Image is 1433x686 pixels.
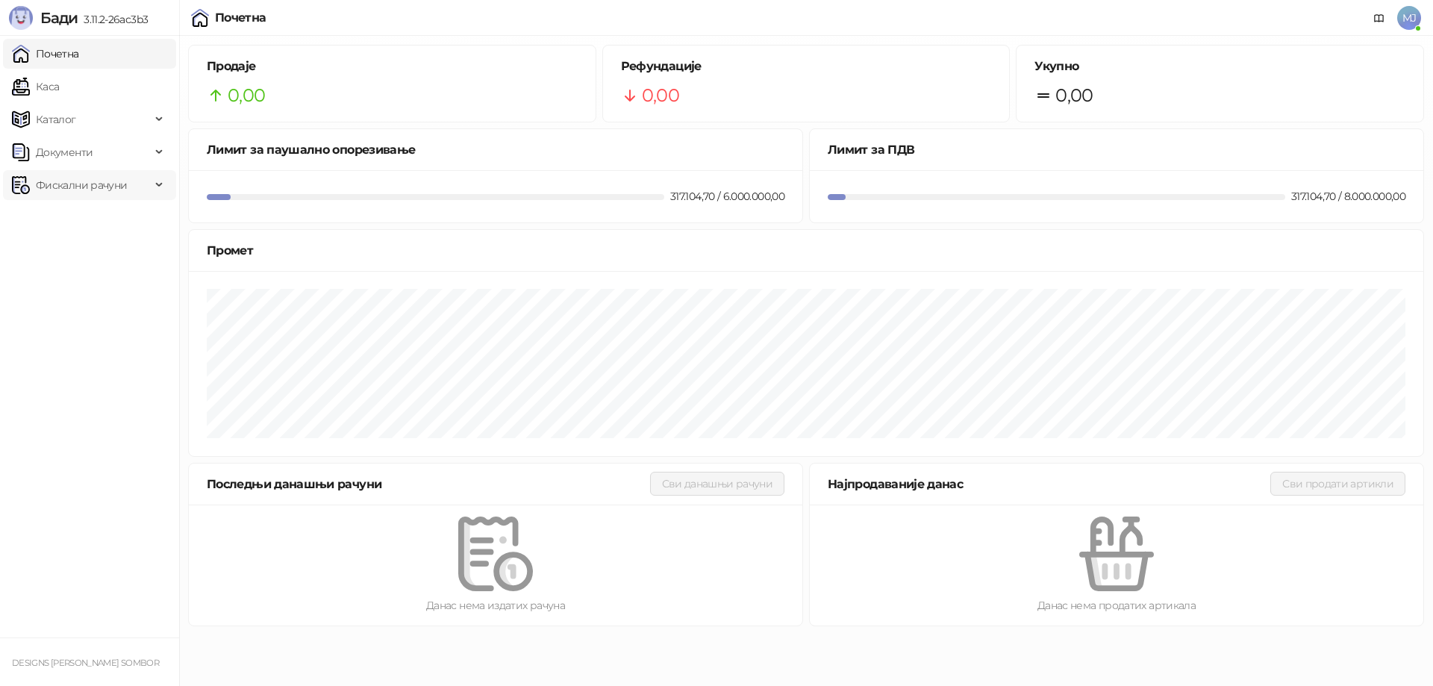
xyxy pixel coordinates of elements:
span: 0,00 [1055,81,1093,110]
div: Промет [207,241,1405,260]
span: 0,00 [642,81,679,110]
button: Сви данашњи рачуни [650,472,784,496]
span: Бади [40,9,78,27]
div: 317.104,70 / 8.000.000,00 [1288,188,1408,205]
img: Logo [9,6,33,30]
span: MJ [1397,6,1421,30]
div: Најпродаваније данас [828,475,1270,493]
div: Почетна [215,12,266,24]
h5: Рефундације [621,57,992,75]
span: 3.11.2-26ac3b3 [78,13,148,26]
a: Документација [1367,6,1391,30]
small: DESIGNS [PERSON_NAME] SOMBOR [12,658,159,668]
div: Лимит за ПДВ [828,140,1405,159]
div: Последњи данашњи рачуни [207,475,650,493]
a: Каса [12,72,59,102]
div: Данас нема продатих артикала [834,597,1399,614]
div: 317.104,70 / 6.000.000,00 [667,188,787,205]
span: Документи [36,137,93,167]
span: 0,00 [228,81,265,110]
div: Лимит за паушално опорезивање [207,140,784,159]
h5: Укупно [1034,57,1405,75]
div: Данас нема издатих рачуна [213,597,778,614]
a: Почетна [12,39,79,69]
button: Сви продати артикли [1270,472,1405,496]
span: Каталог [36,105,76,134]
h5: Продаје [207,57,578,75]
span: Фискални рачуни [36,170,127,200]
